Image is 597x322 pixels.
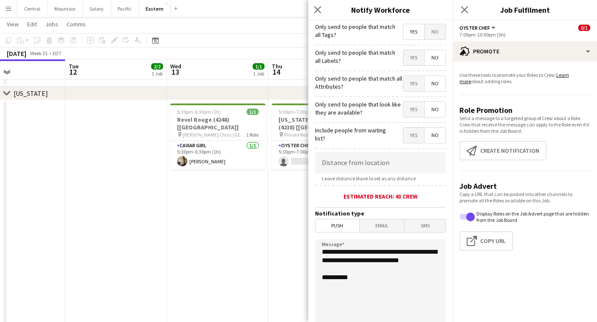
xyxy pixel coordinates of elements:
p: Send a message to a targeted group of Crew about a Role. Crew that receive the message can apply ... [459,115,590,134]
span: SMS [405,219,445,232]
button: Mountain [48,0,83,17]
button: Eastern [139,0,171,17]
span: Jobs [45,20,58,28]
span: Yes [403,128,424,143]
span: 1/1 [253,63,265,70]
div: Promote [453,41,597,62]
span: Tue [69,62,79,70]
h3: Job Fulfilment [453,4,597,15]
h3: Notification type [315,210,446,217]
button: Central [17,0,48,17]
span: Week 33 [28,50,49,56]
button: Pacific [111,0,139,17]
button: Copy Url [459,231,513,251]
span: View [7,20,19,28]
span: 5:30pm-7:00pm (1h30m) [279,109,332,115]
span: Edit [27,20,37,28]
span: Thu [272,62,282,70]
h3: Role Promotion [459,105,590,115]
span: Oyster Chef [459,25,490,31]
div: 1 Job [152,70,163,77]
span: 5:30pm-6:30pm (1h) [177,109,221,115]
span: No [425,50,445,65]
div: 7:00pm-10:00pm (3h) [459,31,590,38]
div: EDT [53,50,62,56]
span: No [425,24,445,39]
span: Email [360,219,405,232]
span: 2/2 [151,63,163,70]
span: No [425,102,445,117]
button: Create notification [459,141,546,160]
span: Comms [67,20,86,28]
div: [DATE] [7,49,26,58]
span: Yes [403,102,424,117]
div: 1 Job [253,70,264,77]
span: 13 [169,67,181,77]
app-job-card: 5:30pm-6:30pm (1h)1/1Revel Rouge (4248) [[GEOGRAPHIC_DATA]] [PERSON_NAME] Clinic [GEOGRAPHIC_DATA... [170,104,265,170]
label: Only send to people that match all Tags? [315,23,400,38]
h3: [US_STATE][PERSON_NAME] (4238) [[GEOGRAPHIC_DATA]] [272,116,367,131]
label: Only send to people that match all Attributes? [315,75,403,90]
a: Learn more [459,72,569,84]
a: Jobs [42,19,62,30]
a: View [3,19,22,30]
span: Private Residence (UWS) [284,132,336,138]
label: Include people from waiting list? [315,126,394,142]
span: Push [315,219,359,232]
a: Comms [63,19,89,30]
span: 14 [270,67,282,77]
span: No [425,128,445,143]
h3: Notify Workforce [308,4,453,15]
span: Yes [403,24,424,39]
app-card-role: Caviar Girl1/15:30pm-6:30pm (1h)[PERSON_NAME] [170,141,265,170]
span: No [425,76,445,91]
span: 1/1 [247,109,259,115]
app-card-role: Oyster Chef7A0/15:30pm-7:00pm (1h30m) [272,141,367,170]
p: Use these tools to promote your Roles to Crew. about adding roles. [459,72,590,84]
button: Oyster Chef [459,25,497,31]
span: 1 Role [246,132,259,138]
label: Only send to people that match all Labels? [315,49,402,64]
span: Yes [403,76,424,91]
h3: Job Advert [459,181,590,191]
label: Display Roles on the Job Advert page that are hidden from the Job Board [475,210,590,223]
h3: Revel Rouge (4248) [[GEOGRAPHIC_DATA]] [170,116,265,131]
label: Only send to people that look like they are available? [315,101,403,116]
span: 0/1 [578,25,590,31]
button: Salary [83,0,111,17]
div: [US_STATE] [14,89,48,98]
span: Yes [403,50,424,65]
div: Estimated reach: 43 crew [315,193,446,200]
span: 12 [68,67,79,77]
p: Copy a URL that can be pasted into other channels to promote all the Roles available on this Job. [459,191,590,204]
span: Wed [170,62,181,70]
span: [PERSON_NAME] Clinic [GEOGRAPHIC_DATA] [183,132,246,138]
app-job-card: 5:30pm-7:00pm (1h30m)0/1[US_STATE][PERSON_NAME] (4238) [[GEOGRAPHIC_DATA]] Private Residence (UWS... [272,104,367,170]
a: Edit [24,19,40,30]
span: Leave distance blank to set as any distance [315,175,422,182]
